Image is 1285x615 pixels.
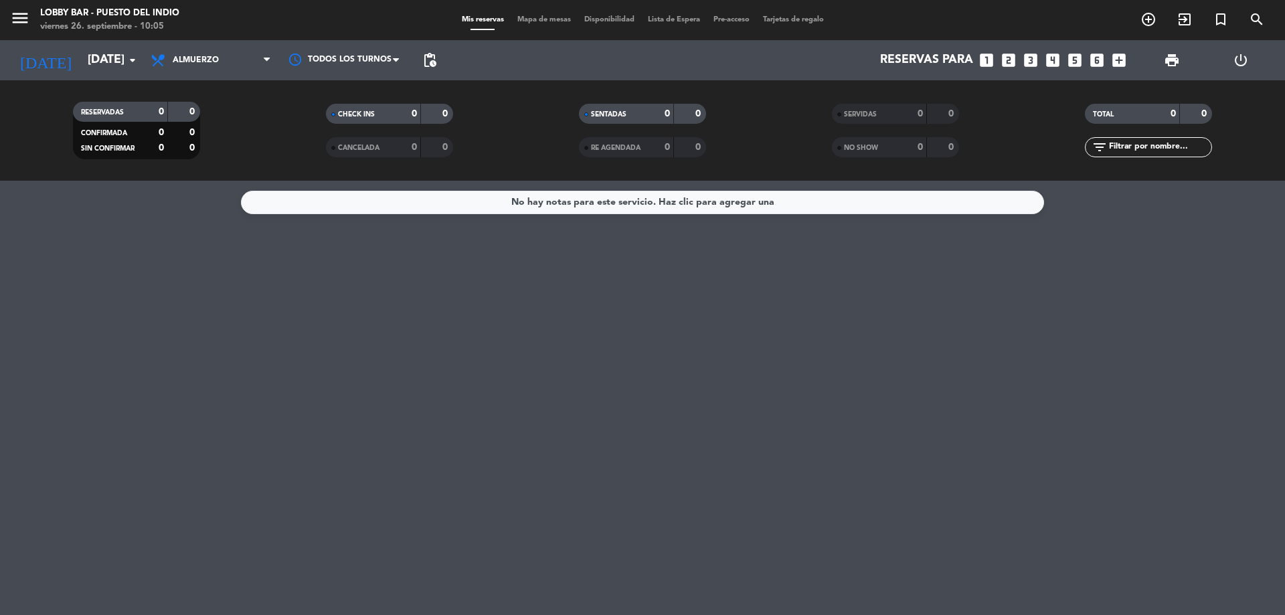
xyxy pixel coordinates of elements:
span: CONFIRMADA [81,130,127,137]
i: exit_to_app [1177,11,1193,27]
span: Lista de Espera [641,16,707,23]
i: [DATE] [10,46,81,75]
i: power_settings_new [1233,52,1249,68]
span: Pre-acceso [707,16,756,23]
strong: 0 [412,143,417,152]
i: search [1249,11,1265,27]
div: viernes 26. septiembre - 10:05 [40,20,179,33]
i: add_circle_outline [1140,11,1156,27]
strong: 0 [412,109,417,118]
i: add_box [1110,52,1128,69]
span: RESERVADAS [81,109,124,116]
span: SIN CONFIRMAR [81,145,135,152]
strong: 0 [695,143,703,152]
strong: 0 [1201,109,1209,118]
i: looks_5 [1066,52,1084,69]
strong: 0 [665,143,670,152]
span: print [1164,52,1180,68]
strong: 0 [948,143,956,152]
span: CHECK INS [338,111,375,118]
i: turned_in_not [1213,11,1229,27]
strong: 0 [1171,109,1176,118]
i: looks_one [978,52,995,69]
i: filter_list [1092,139,1108,155]
strong: 0 [189,143,197,153]
span: Almuerzo [173,56,219,65]
input: Filtrar por nombre... [1108,140,1211,155]
i: arrow_drop_down [124,52,141,68]
strong: 0 [442,109,450,118]
strong: 0 [695,109,703,118]
i: looks_two [1000,52,1017,69]
span: Tarjetas de regalo [756,16,831,23]
strong: 0 [189,128,197,137]
span: CANCELADA [338,145,379,151]
span: SERVIDAS [844,111,877,118]
button: menu [10,8,30,33]
div: No hay notas para este servicio. Haz clic para agregar una [511,195,774,210]
span: Disponibilidad [578,16,641,23]
span: RE AGENDADA [591,145,640,151]
strong: 0 [159,143,164,153]
strong: 0 [189,107,197,116]
i: looks_4 [1044,52,1061,69]
div: Lobby Bar - Puesto del Indio [40,7,179,20]
div: LOG OUT [1206,40,1275,80]
strong: 0 [442,143,450,152]
i: menu [10,8,30,28]
strong: 0 [948,109,956,118]
i: looks_3 [1022,52,1039,69]
i: looks_6 [1088,52,1106,69]
span: SENTADAS [591,111,626,118]
strong: 0 [918,109,923,118]
span: Mapa de mesas [511,16,578,23]
span: TOTAL [1093,111,1114,118]
span: Mis reservas [455,16,511,23]
span: NO SHOW [844,145,878,151]
span: Reservas para [880,54,973,67]
strong: 0 [159,107,164,116]
strong: 0 [665,109,670,118]
strong: 0 [159,128,164,137]
span: pending_actions [422,52,438,68]
strong: 0 [918,143,923,152]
